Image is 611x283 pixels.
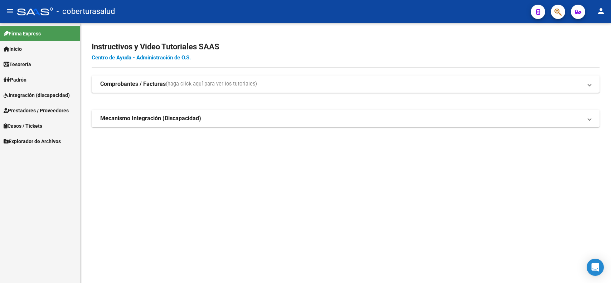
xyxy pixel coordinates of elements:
[4,91,70,99] span: Integración (discapacidad)
[92,40,600,54] h2: Instructivos y Video Tutoriales SAAS
[4,122,42,130] span: Casos / Tickets
[6,7,14,15] mat-icon: menu
[57,4,115,19] span: - coberturasalud
[100,80,166,88] strong: Comprobantes / Facturas
[100,114,201,122] strong: Mecanismo Integración (Discapacidad)
[597,7,605,15] mat-icon: person
[4,45,22,53] span: Inicio
[4,30,41,38] span: Firma Express
[4,76,26,84] span: Padrón
[92,54,191,61] a: Centro de Ayuda - Administración de O.S.
[587,259,604,276] div: Open Intercom Messenger
[4,60,31,68] span: Tesorería
[92,75,600,93] mat-expansion-panel-header: Comprobantes / Facturas(haga click aquí para ver los tutoriales)
[4,137,61,145] span: Explorador de Archivos
[4,107,69,114] span: Prestadores / Proveedores
[92,110,600,127] mat-expansion-panel-header: Mecanismo Integración (Discapacidad)
[166,80,257,88] span: (haga click aquí para ver los tutoriales)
